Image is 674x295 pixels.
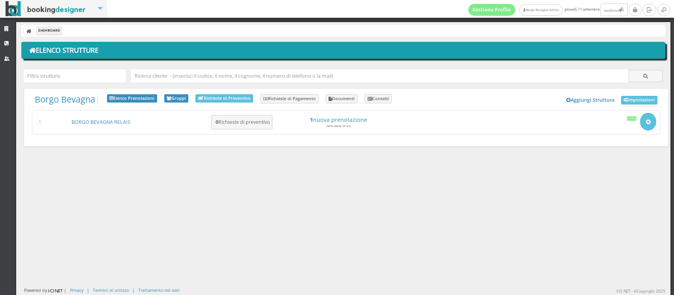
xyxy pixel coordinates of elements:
[36,26,62,35] li: Dashboard
[164,94,189,103] a: Gruppi
[327,124,351,128] small: nelle ultime 24 ore
[132,287,135,293] div: |
[310,116,313,123] strong: 1
[519,4,563,16] a: Borgo Bevagna Admin
[621,96,657,105] a: Impostazioni
[71,119,130,125] a: BORGO BEVAGNA RELAIS
[35,94,100,105] span: |
[35,93,95,105] a: Borgo Bevagna
[70,287,83,293] a: Privacy
[107,94,157,103] a: Elenco Prenotazioni
[278,116,399,123] a: 1nuova prenotazione
[47,288,64,294] img: ionet_small_logo.png
[24,69,126,82] input: Filtra strutture
[562,94,619,106] a: Aggiungi Struttura
[364,94,392,104] a: Contatti
[131,69,629,82] input: Ricerca cliente - (inserisci il codice, il nome, il cognome, il numero di telefono o la mail)
[213,119,270,125] h5: Richieste di preventivo
[627,116,637,120] div: Attiva
[468,4,516,16] a: Gestione Profilo
[93,287,129,293] a: Termini di utilizzo
[24,287,66,294] div: Powered by |
[260,94,319,104] a: Richieste di Pagamento
[468,4,629,16] span: giovedì, 11 settembre
[211,115,272,130] button: 0Richieste di preventivo
[216,119,218,125] b: 0
[87,287,89,293] div: |
[138,287,180,293] a: Trattamento dei dati
[6,1,86,17] img: BookingDesigner.com
[27,44,660,57] h1: Elenco Strutture
[601,4,627,16] button: Notifiche
[326,94,358,104] a: Documenti
[36,120,45,125] img: 51bacd86f2fc11ed906d06074585c59a_max100.png
[195,94,253,103] a: Richieste di Preventivo
[278,116,399,123] h4: nuova prenotazione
